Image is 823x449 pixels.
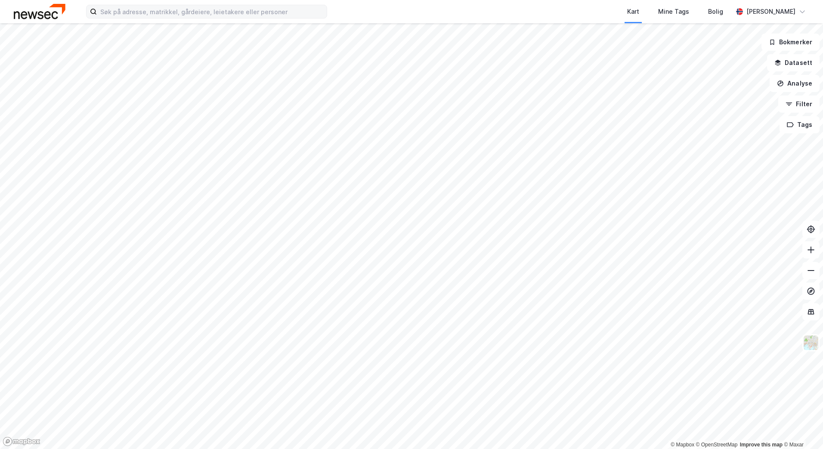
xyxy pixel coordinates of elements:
a: Mapbox [671,442,694,448]
button: Bokmerker [761,34,820,51]
a: Mapbox homepage [3,437,40,446]
img: newsec-logo.f6e21ccffca1b3a03d2d.png [14,4,65,19]
div: Kart [627,6,639,17]
button: Tags [780,116,820,133]
div: [PERSON_NAME] [746,6,795,17]
button: Datasett [767,54,820,71]
iframe: Chat Widget [780,408,823,449]
a: Improve this map [740,442,783,448]
a: OpenStreetMap [696,442,738,448]
button: Analyse [770,75,820,92]
img: Z [803,335,819,351]
div: Mine Tags [658,6,689,17]
div: Kontrollprogram for chat [780,408,823,449]
button: Filter [778,95,820,113]
input: Søk på adresse, matrikkel, gårdeiere, leietakere eller personer [97,5,327,18]
div: Bolig [708,6,723,17]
